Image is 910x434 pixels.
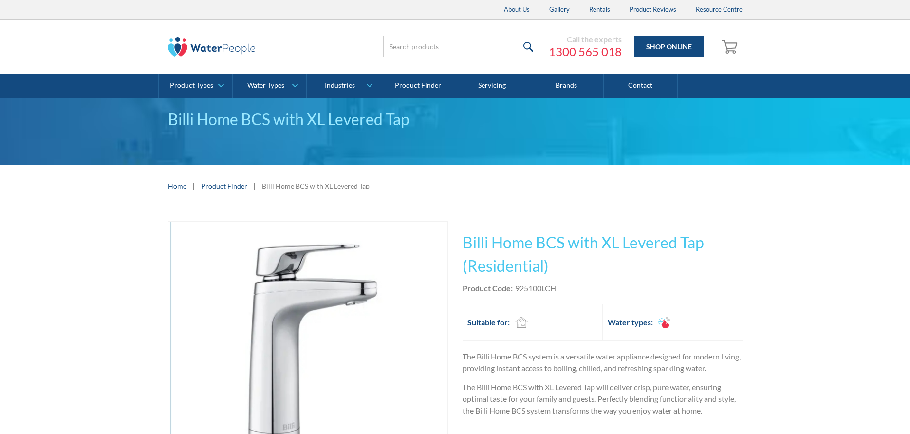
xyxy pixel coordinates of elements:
a: Product Finder [201,181,247,191]
input: Search products [383,36,539,57]
a: Product Types [159,74,232,98]
h2: Suitable for: [467,317,510,328]
div: Billi Home BCS with XL Levered Tap [168,108,743,131]
a: Contact [604,74,678,98]
iframe: podium webchat widget bubble [813,385,910,434]
h1: Billi Home BCS with XL Levered Tap (Residential) [463,231,743,278]
strong: Product Code: [463,283,513,293]
h2: Water types: [608,317,653,328]
p: The Billi Home BCS system is a versatile water appliance designed for modern living, providing in... [463,351,743,374]
img: The Water People [168,37,256,57]
a: Water Types [233,74,306,98]
div: Call the experts [549,35,622,44]
img: shopping cart [722,38,740,54]
a: Product Finder [381,74,455,98]
div: Water Types [247,81,284,90]
p: The Billi Home BCS with XL Levered Tap will deliver crisp, pure water, ensuring optimal taste for... [463,381,743,416]
a: Open cart [719,35,743,58]
div: Industries [325,81,355,90]
a: Shop Online [634,36,704,57]
div: | [191,180,196,191]
div: Product Types [170,81,213,90]
a: Brands [529,74,603,98]
a: Industries [307,74,380,98]
a: Home [168,181,186,191]
div: Billi Home BCS with XL Levered Tap [262,181,370,191]
div: | [252,180,257,191]
div: 925100LCH [515,283,556,294]
a: 1300 565 018 [549,44,622,59]
a: Servicing [455,74,529,98]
